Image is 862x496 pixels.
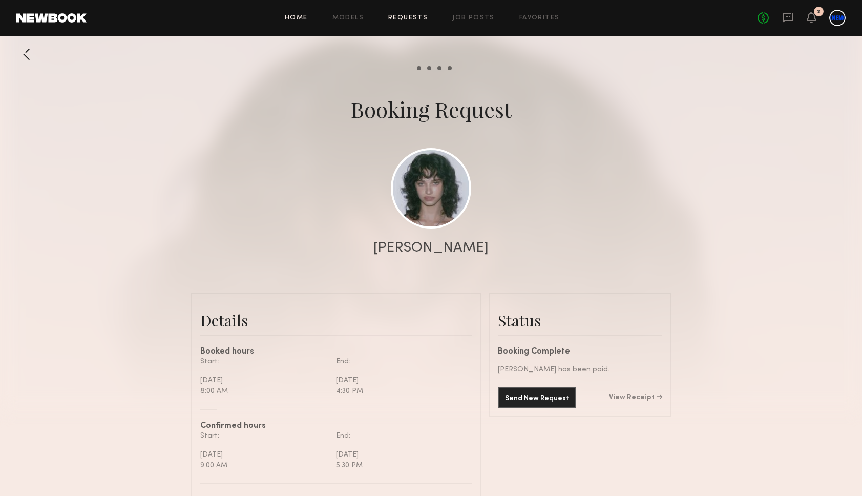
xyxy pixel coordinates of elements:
a: View Receipt [609,394,662,401]
div: [PERSON_NAME] [373,241,489,255]
div: End: [336,430,464,441]
div: [DATE] [336,449,464,460]
div: 5:30 PM [336,460,464,471]
div: 8:00 AM [200,386,328,397]
div: Details [200,310,472,330]
div: Start: [200,430,328,441]
div: End: [336,356,464,367]
div: [DATE] [200,375,328,386]
div: Confirmed hours [200,422,472,430]
a: Models [332,15,364,22]
div: Booked hours [200,348,472,356]
a: Job Posts [452,15,495,22]
div: Status [498,310,662,330]
div: Start: [200,356,328,367]
div: [DATE] [336,375,464,386]
div: 2 [817,9,821,15]
button: Send New Request [498,387,576,408]
div: [PERSON_NAME] has been paid. [498,364,662,375]
a: Home [285,15,308,22]
div: Booking Complete [498,348,662,356]
div: 4:30 PM [336,386,464,397]
a: Requests [388,15,428,22]
a: Favorites [519,15,560,22]
div: [DATE] [200,449,328,460]
div: 9:00 AM [200,460,328,471]
div: Booking Request [351,95,512,123]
